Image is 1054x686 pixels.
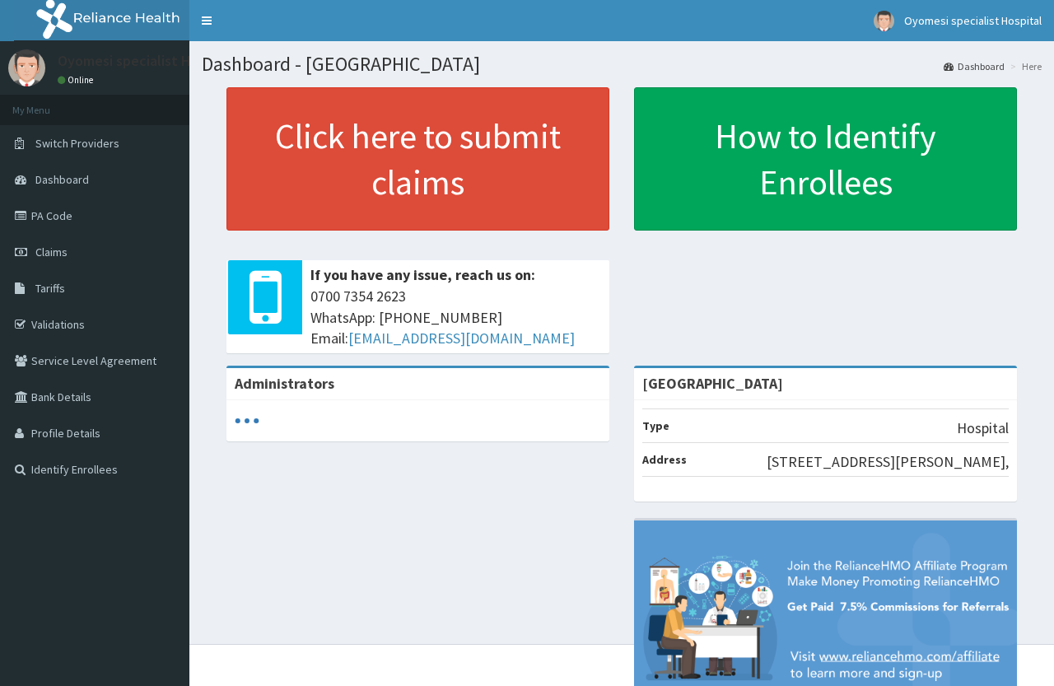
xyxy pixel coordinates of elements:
span: Switch Providers [35,136,119,151]
strong: [GEOGRAPHIC_DATA] [642,374,783,393]
p: Hospital [957,418,1009,439]
span: 0700 7354 2623 WhatsApp: [PHONE_NUMBER] Email: [310,286,601,349]
p: Oyomesi specialist Hospital [58,54,236,68]
span: Dashboard [35,172,89,187]
a: Dashboard [944,59,1005,73]
span: Oyomesi specialist Hospital [904,13,1042,28]
li: Here [1006,59,1042,73]
svg: audio-loading [235,408,259,433]
img: User Image [8,49,45,86]
b: If you have any issue, reach us on: [310,265,535,284]
span: Tariffs [35,281,65,296]
b: Address [642,452,687,467]
b: Type [642,418,669,433]
a: How to Identify Enrollees [634,87,1017,231]
img: User Image [874,11,894,31]
a: Click here to submit claims [226,87,609,231]
h1: Dashboard - [GEOGRAPHIC_DATA] [202,54,1042,75]
b: Administrators [235,374,334,393]
a: [EMAIL_ADDRESS][DOMAIN_NAME] [348,329,575,348]
p: [STREET_ADDRESS][PERSON_NAME], [767,451,1009,473]
a: Online [58,74,97,86]
span: Claims [35,245,68,259]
